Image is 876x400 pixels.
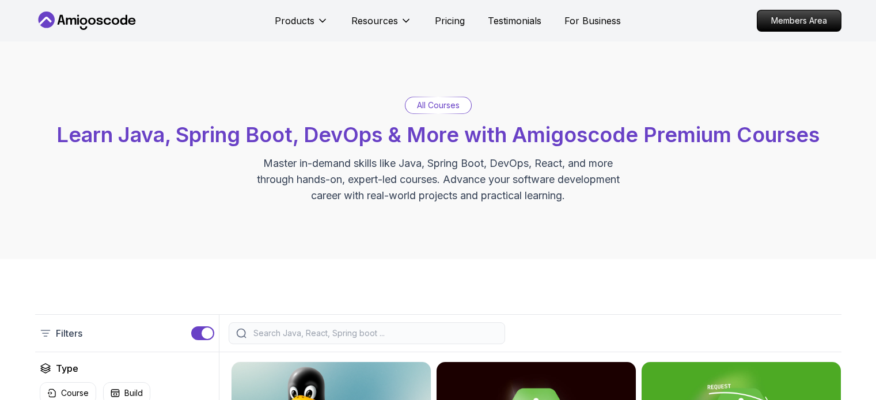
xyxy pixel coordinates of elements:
p: Master in-demand skills like Java, Spring Boot, DevOps, React, and more through hands-on, expert-... [245,155,632,204]
button: Resources [351,14,412,37]
span: Learn Java, Spring Boot, DevOps & More with Amigoscode Premium Courses [56,122,820,147]
p: Members Area [757,10,841,31]
a: Testimonials [488,14,541,28]
p: Resources [351,14,398,28]
a: Members Area [757,10,841,32]
p: Filters [56,326,82,340]
h2: Type [56,361,78,375]
p: Products [275,14,314,28]
input: Search Java, React, Spring boot ... [251,327,498,339]
p: Build [124,387,143,399]
p: All Courses [417,100,460,111]
a: For Business [564,14,621,28]
button: Products [275,14,328,37]
a: Pricing [435,14,465,28]
p: Course [61,387,89,399]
